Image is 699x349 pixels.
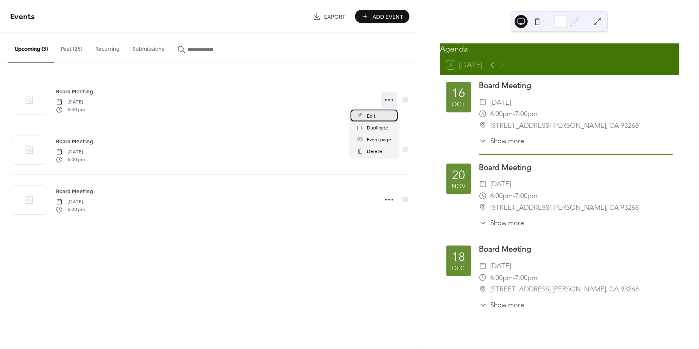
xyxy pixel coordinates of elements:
[56,156,85,163] span: 6:00 pm
[440,43,679,55] div: Agenda
[490,190,513,202] span: 6:00pm
[479,97,487,108] div: ​
[367,147,382,156] span: Delete
[479,80,673,92] div: Board Meeting
[479,162,673,174] div: Board Meeting
[56,106,85,113] span: 6:00 pm
[490,283,639,295] span: [STREET_ADDRESS] [PERSON_NAME], CA 93268
[56,88,93,96] span: Board Meeting
[479,178,487,190] div: ​
[56,149,85,156] span: [DATE]
[479,202,487,213] div: ​
[56,187,93,196] span: Board Meeting
[515,272,537,284] span: 7:00pm
[490,108,513,120] span: 6:00pm
[479,283,487,295] div: ​
[355,10,409,23] button: Add Event
[479,300,487,310] div: ​
[10,9,35,25] span: Events
[479,218,487,228] div: ​
[452,183,465,189] div: Nov
[54,33,89,62] button: Past (26)
[479,136,524,146] button: ​Show more
[479,108,487,120] div: ​
[367,136,391,144] span: Event page
[452,265,465,271] div: Dec
[479,260,487,272] div: ​
[490,202,639,213] span: [STREET_ADDRESS] [PERSON_NAME], CA 93268
[479,272,487,284] div: ​
[490,300,524,310] span: Show more
[126,33,171,62] button: Submissions
[490,272,513,284] span: 6:00pm
[452,87,465,99] div: 16
[490,97,511,108] span: [DATE]
[89,33,126,62] button: Recurring
[515,190,537,202] span: 7:00pm
[56,187,93,196] a: Board Meeting
[56,137,93,146] a: Board Meeting
[479,190,487,202] div: ​
[367,112,376,121] span: Edit
[8,33,54,62] button: Upcoming (3)
[479,136,487,146] div: ​
[490,136,524,146] span: Show more
[490,120,639,131] span: [STREET_ADDRESS] [PERSON_NAME], CA 93268
[513,190,515,202] span: -
[56,99,85,106] span: [DATE]
[56,206,85,213] span: 6:00 pm
[490,218,524,228] span: Show more
[490,260,511,272] span: [DATE]
[515,108,537,120] span: 7:00pm
[367,124,388,132] span: Duplicate
[452,169,465,181] div: 20
[490,178,511,190] span: [DATE]
[513,108,515,120] span: -
[479,243,673,255] div: Board Meeting
[513,272,515,284] span: -
[479,120,487,131] div: ​
[324,13,346,21] span: Export
[307,10,352,23] a: Export
[479,300,524,310] button: ​Show more
[452,101,465,107] div: Oct
[372,13,403,21] span: Add Event
[56,138,93,146] span: Board Meeting
[56,87,93,96] a: Board Meeting
[56,198,85,206] span: [DATE]
[452,251,465,263] div: 18
[479,218,524,228] button: ​Show more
